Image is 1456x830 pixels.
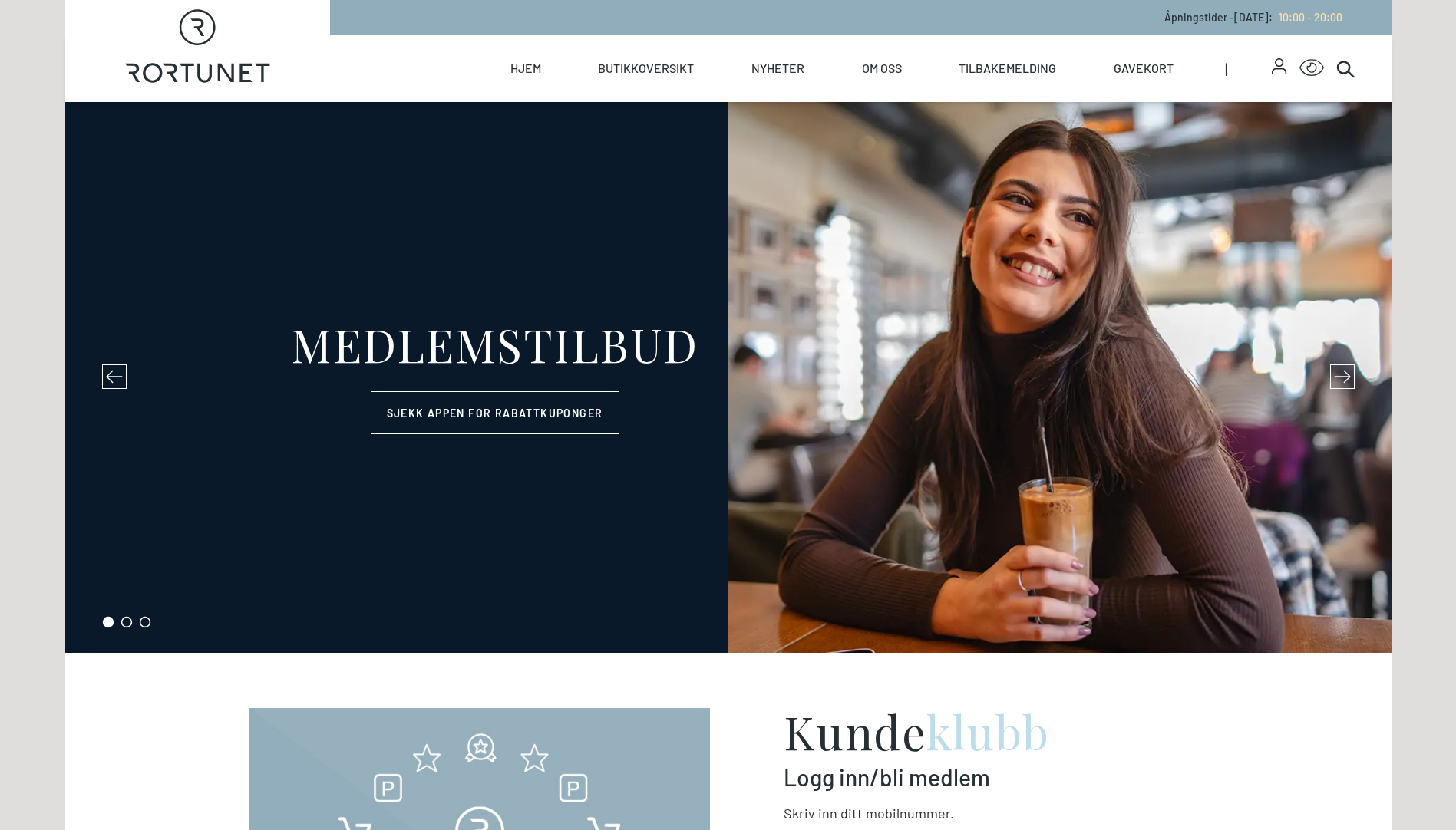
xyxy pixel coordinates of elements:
[1279,11,1342,24] span: 10:00 - 20:00
[371,391,619,434] a: Sjekk appen for rabattkuponger
[784,763,1207,791] p: Logg inn/bli medlem
[862,35,902,102] a: Om oss
[784,708,1207,754] h2: Kunde
[291,321,698,367] div: MEDLEMSTILBUD
[751,35,804,102] a: Nyheter
[1164,9,1342,25] p: Åpningstider - [DATE] :
[1225,35,1273,102] span: |
[1273,11,1342,24] a: 10:00 - 20:00
[65,102,1392,653] div: slide 1 of 3
[598,35,694,102] a: Butikkoversikt
[959,35,1056,102] a: Tilbakemelding
[784,803,1207,824] p: Skriv inn ditt
[65,102,1392,653] section: carousel-slider
[926,700,1050,762] span: klubb
[866,805,954,822] span: Mobilnummer .
[1299,56,1324,81] button: Open Accessibility Menu
[1114,35,1174,102] a: Gavekort
[510,35,541,102] a: Hjem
